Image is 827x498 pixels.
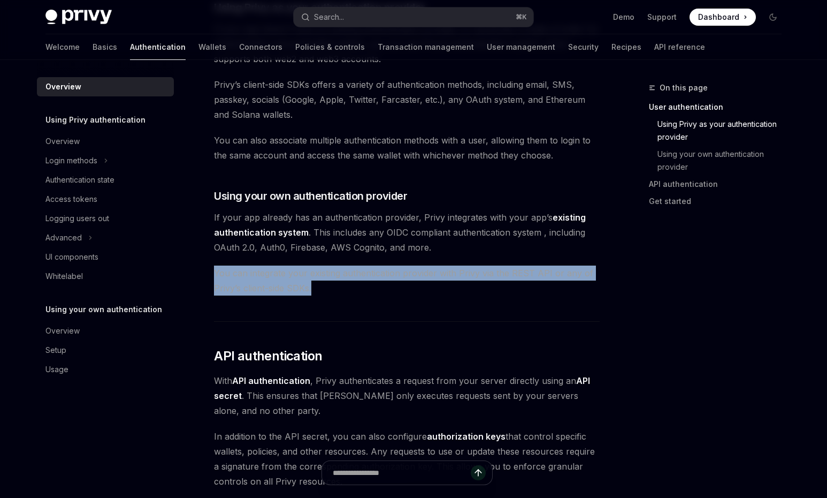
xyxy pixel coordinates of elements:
span: If your app already has an authentication provider, Privy integrates with your app’s . This inclu... [214,210,600,255]
a: Authentication state [37,170,174,190]
button: Send message [471,465,486,480]
a: Overview [37,77,174,96]
div: Whitelabel [45,270,83,283]
div: Authentication state [45,173,114,186]
span: Dashboard [698,12,739,22]
div: Usage [45,363,68,376]
div: Overview [45,135,80,148]
input: Ask a question... [333,461,471,485]
h5: Using your own authentication [45,303,162,316]
a: Transaction management [378,34,474,60]
a: Policies & controls [295,34,365,60]
a: Whitelabel [37,267,174,286]
div: Search... [314,11,344,24]
a: User management [487,34,555,60]
a: Wallets [198,34,226,60]
a: Support [647,12,677,22]
strong: API authentication [232,375,310,386]
a: API reference [654,34,705,60]
span: You can also associate multiple authentication methods with a user, allowing them to login to the... [214,133,600,163]
strong: authorization keys [427,431,506,442]
div: Overview [45,325,80,337]
div: Logging users out [45,212,109,225]
h5: Using Privy authentication [45,114,146,126]
a: Using your own authentication provider [649,146,790,176]
div: UI components [45,251,98,263]
a: API authentication [649,176,790,193]
a: Logging users out [37,209,174,228]
a: Get started [649,193,790,210]
span: Using your own authentication provider [214,188,407,203]
div: Setup [45,344,66,357]
span: On this page [660,81,708,94]
a: UI components [37,247,174,267]
div: Access tokens [45,193,97,206]
a: Welcome [45,34,80,60]
button: Advanced [37,228,174,247]
a: Overview [37,321,174,341]
a: Access tokens [37,190,174,209]
a: Demo [613,12,634,22]
a: Dashboard [690,9,756,26]
div: Login methods [45,154,97,167]
a: Basics [93,34,117,60]
button: Login methods [37,151,174,170]
span: ⌘ K [516,13,527,21]
span: With , Privy authenticates a request from your server directly using an . This ensures that [PERS... [214,373,600,418]
button: Toggle dark mode [764,9,782,26]
a: Security [568,34,599,60]
img: dark logo [45,10,112,25]
a: Connectors [239,34,282,60]
div: Advanced [45,231,82,244]
a: Recipes [611,34,641,60]
a: Using Privy as your authentication provider [649,116,790,146]
span: API authentication [214,348,322,365]
span: Privy’s client-side SDKs offers a variety of authentication methods, including email, SMS, passke... [214,77,600,122]
a: Overview [37,132,174,151]
a: Authentication [130,34,186,60]
span: You can integrate your existing authentication provider with Privy via the REST API or any of Pri... [214,266,600,296]
button: Search...⌘K [294,7,533,27]
a: Setup [37,341,174,360]
div: Overview [45,80,81,93]
span: In addition to the API secret, you can also configure that control specific wallets, policies, an... [214,429,600,489]
a: User authentication [649,99,790,116]
a: Usage [37,360,174,379]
